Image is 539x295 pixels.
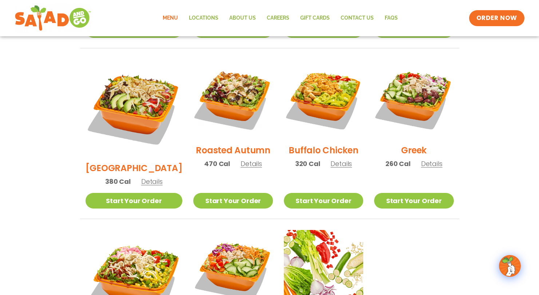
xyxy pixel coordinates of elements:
[193,59,273,138] img: Product photo for Roasted Autumn Salad
[86,59,183,156] img: Product photo for BBQ Ranch Salad
[421,159,443,168] span: Details
[284,59,363,138] img: Product photo for Buffalo Chicken Salad
[141,177,163,186] span: Details
[330,159,352,168] span: Details
[284,193,363,209] a: Start Your Order
[183,10,224,27] a: Locations
[157,10,183,27] a: Menu
[379,10,403,27] a: FAQs
[469,10,524,26] a: ORDER NOW
[401,144,427,157] h2: Greek
[204,159,230,169] span: 470 Cal
[193,193,273,209] a: Start Your Order
[295,10,335,27] a: GIFT CARDS
[86,193,183,209] a: Start Your Order
[261,10,295,27] a: Careers
[105,177,131,186] span: 380 Cal
[295,159,320,169] span: 320 Cal
[196,144,270,157] h2: Roasted Autumn
[374,59,453,138] img: Product photo for Greek Salad
[335,10,379,27] a: Contact Us
[374,193,453,209] a: Start Your Order
[86,162,183,174] h2: [GEOGRAPHIC_DATA]
[241,159,262,168] span: Details
[157,10,403,27] nav: Menu
[385,159,411,169] span: 260 Cal
[15,4,91,33] img: new-SAG-logo-768×292
[500,256,520,276] img: wpChatIcon
[289,144,358,157] h2: Buffalo Chicken
[224,10,261,27] a: About Us
[476,14,517,23] span: ORDER NOW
